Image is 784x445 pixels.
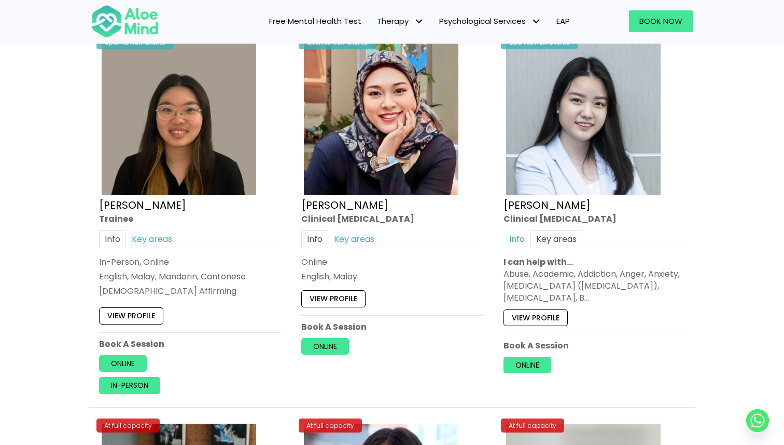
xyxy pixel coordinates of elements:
[503,256,685,268] p: I can help with…
[746,409,769,432] a: Whatsapp
[301,321,483,333] p: Book A Session
[126,230,178,248] a: Key areas
[301,256,483,268] div: Online
[99,213,281,225] div: Trainee
[261,10,369,32] a: Free Mental Health Test
[530,230,582,248] a: Key areas
[503,309,568,326] a: View profile
[96,419,160,433] div: At full capacity
[99,338,281,350] p: Book A Session
[301,338,349,355] a: Online
[99,355,147,372] a: Online
[99,230,126,248] a: Info
[639,16,682,26] span: Book Now
[503,198,591,212] a: [PERSON_NAME]
[91,4,159,38] img: Aloe mind Logo
[377,16,424,26] span: Therapy
[172,10,578,32] nav: Menu
[301,213,483,225] div: Clinical [MEDICAL_DATA]
[439,16,541,26] span: Psychological Services
[301,271,483,282] p: English, Malay
[501,419,564,433] div: At full capacity
[431,10,549,32] a: Psychological ServicesPsychological Services: submenu
[549,10,578,32] a: EAP
[99,271,281,282] p: English, Malay, Mandarin, Cantonese
[99,256,281,268] div: In-Person, Online
[301,291,366,307] a: View profile
[269,16,361,26] span: Free Mental Health Test
[304,41,458,195] img: Yasmin Clinical Psychologist
[299,419,362,433] div: At full capacity
[506,41,661,195] img: Yen Li Clinical Psychologist
[301,198,388,212] a: [PERSON_NAME]
[503,340,685,352] p: Book A Session
[503,230,530,248] a: Info
[99,308,163,325] a: View profile
[629,10,693,32] a: Book Now
[556,16,570,26] span: EAP
[369,10,431,32] a: TherapyTherapy: submenu
[411,14,426,29] span: Therapy: submenu
[301,230,328,248] a: Info
[503,357,551,373] a: Online
[328,230,380,248] a: Key areas
[528,14,543,29] span: Psychological Services: submenu
[99,377,160,394] a: In-person
[102,41,256,195] img: Profile – Xin Yi
[99,286,281,298] div: [DEMOGRAPHIC_DATA] Affirming
[99,198,186,212] a: [PERSON_NAME]
[503,268,685,304] div: Abuse, Academic, Addiction, Anger, Anxiety, [MEDICAL_DATA] ([MEDICAL_DATA]), [MEDICAL_DATA], B…
[503,213,685,225] div: Clinical [MEDICAL_DATA]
